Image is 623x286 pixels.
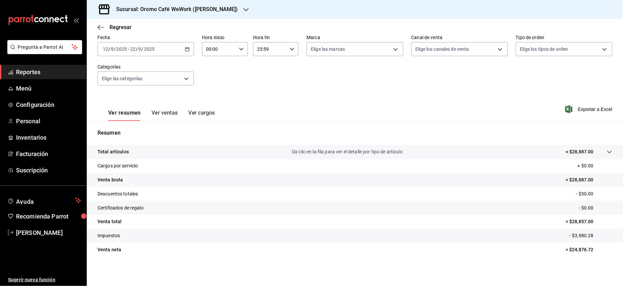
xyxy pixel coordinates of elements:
[97,218,122,225] p: Venta total
[97,35,194,40] label: Fecha
[578,162,612,169] p: + $0.00
[292,148,403,155] p: Da clic en la fila para ver el detalle por tipo de artículo
[576,190,612,197] p: - $30.00
[97,148,129,155] p: Total artículos
[8,276,81,283] span: Sugerir nueva función
[566,246,612,253] p: = $24,876.72
[136,46,138,52] span: /
[130,46,136,52] input: --
[97,190,138,197] p: Descuentos totales
[566,148,594,155] p: + $28,887.00
[108,110,141,121] button: Ver resumen
[520,46,568,52] span: Elige los tipos de orden
[16,117,81,126] span: Personal
[109,46,111,52] span: /
[152,110,178,121] button: Ver ventas
[128,46,129,52] span: -
[566,176,612,183] p: = $28,887.00
[189,110,215,121] button: Ver cargos
[102,75,143,82] span: Elige las categorías
[7,40,82,54] button: Pregunta a Parrot AI
[97,204,144,211] p: Certificados de regalo
[306,35,403,40] label: Marca
[16,212,81,221] span: Recomienda Parrot
[16,149,81,158] span: Facturación
[16,67,81,77] span: Reportes
[16,84,81,93] span: Menú
[411,35,508,40] label: Canal de venta
[97,176,123,183] p: Venta bruta
[111,46,114,52] input: --
[97,246,121,253] p: Venta neta
[202,35,248,40] label: Hora inicio
[18,44,72,51] span: Pregunta a Parrot AI
[138,46,142,52] input: --
[110,24,132,30] span: Regresar
[116,46,127,52] input: ----
[73,17,79,23] button: open_drawer_menu
[416,46,469,52] span: Elige los canales de venta
[111,5,238,13] h3: Sucursal: Oromo Café WeWork ([PERSON_NAME])
[579,204,612,211] p: - $0.00
[108,110,215,121] div: navigation tabs
[16,228,81,237] span: [PERSON_NAME]
[567,105,612,113] button: Exportar a Excel
[16,100,81,109] span: Configuración
[5,48,82,55] a: Pregunta a Parrot AI
[97,232,120,239] p: Impuestos
[97,162,138,169] p: Cargos por servicio
[144,46,155,52] input: ----
[142,46,144,52] span: /
[566,218,612,225] p: = $28,857.00
[102,46,109,52] input: --
[97,129,612,137] p: Resumen
[16,133,81,142] span: Inventarios
[97,24,132,30] button: Regresar
[16,196,72,204] span: Ayuda
[516,35,612,40] label: Tipo de orden
[97,65,194,69] label: Categorías
[16,166,81,175] span: Suscripción
[311,46,345,52] span: Elige las marcas
[114,46,116,52] span: /
[570,232,612,239] p: - $3,980.28
[253,35,299,40] label: Hora fin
